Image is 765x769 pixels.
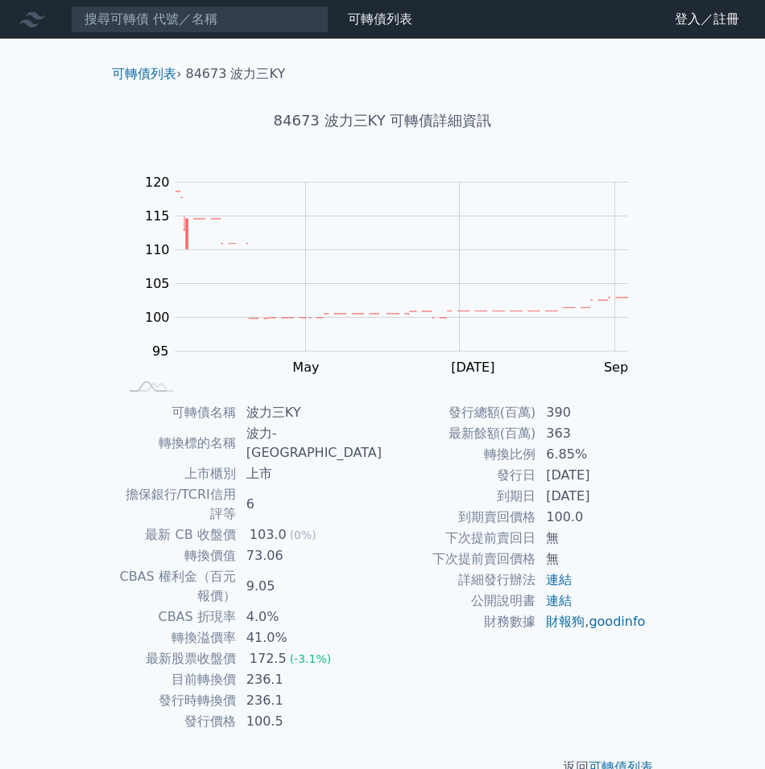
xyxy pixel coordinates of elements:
[237,484,382,524] td: 6
[152,343,168,359] tspan: 95
[237,423,382,463] td: 波力-[GEOGRAPHIC_DATA]
[246,525,290,545] div: 103.0
[118,711,237,732] td: 發行價格
[112,64,181,84] li: ›
[382,444,536,465] td: 轉換比例
[290,528,316,541] span: (0%)
[536,611,647,632] td: ,
[118,463,237,484] td: 上市櫃別
[382,528,536,549] td: 下次提前賣回日
[246,649,290,668] div: 172.5
[118,690,237,711] td: 發行時轉換價
[348,11,412,27] a: 可轉債列表
[382,402,536,423] td: 發行總額(百萬)
[546,593,572,608] a: 連結
[382,570,536,590] td: 詳細發行辦法
[237,627,382,648] td: 41.0%
[546,614,585,629] a: 財報狗
[536,507,647,528] td: 100.0
[536,549,647,570] td: 無
[451,360,494,375] tspan: [DATE]
[186,64,286,84] li: 84673 波力三KY
[118,607,237,627] td: CBAS 折現率
[536,486,647,507] td: [DATE]
[145,310,170,325] tspan: 100
[290,652,332,665] span: (-3.1%)
[292,360,319,375] tspan: May
[382,549,536,570] td: 下次提前賣回價格
[604,360,628,375] tspan: Sep
[237,669,382,690] td: 236.1
[237,463,382,484] td: 上市
[118,566,237,607] td: CBAS 權利金（百元報價）
[112,66,176,81] a: 可轉債列表
[237,607,382,627] td: 4.0%
[237,402,382,423] td: 波力三KY
[118,669,237,690] td: 目前轉換價
[118,524,237,545] td: 最新 CB 收盤價
[145,208,170,224] tspan: 115
[382,465,536,486] td: 發行日
[118,484,237,524] td: 擔保銀行/TCRI信用評等
[118,627,237,648] td: 轉換溢價率
[382,611,536,632] td: 財務數據
[536,465,647,486] td: [DATE]
[237,690,382,711] td: 236.1
[237,545,382,566] td: 73.06
[137,175,652,375] g: Chart
[546,572,572,587] a: 連結
[536,444,647,465] td: 6.85%
[118,545,237,566] td: 轉換價值
[382,590,536,611] td: 公開說明書
[662,6,752,32] a: 登入／註冊
[536,402,647,423] td: 390
[237,711,382,732] td: 100.5
[536,528,647,549] td: 無
[382,507,536,528] td: 到期賣回價格
[382,423,536,444] td: 最新餘額(百萬)
[145,276,170,291] tspan: 105
[536,423,647,444] td: 363
[382,486,536,507] td: 到期日
[118,648,237,669] td: 最新股票收盤價
[71,6,329,33] input: 搜尋可轉債 代號／名稱
[118,402,237,423] td: 可轉債名稱
[145,242,170,257] tspan: 110
[145,175,170,190] tspan: 120
[118,423,237,463] td: 轉換標的名稱
[589,614,645,629] a: goodinfo
[237,566,382,607] td: 9.05
[99,109,666,132] h1: 84673 波力三KY 可轉債詳細資訊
